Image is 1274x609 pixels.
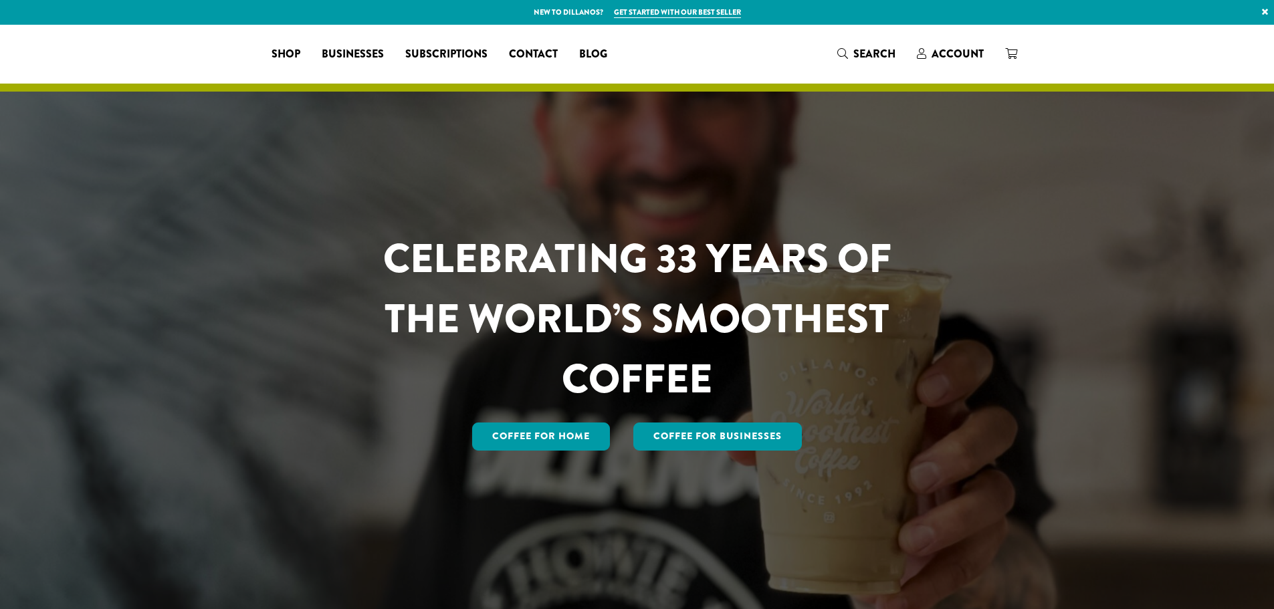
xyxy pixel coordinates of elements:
span: Shop [272,46,300,63]
a: Coffee For Businesses [633,422,802,451]
a: Shop [261,43,311,65]
span: Search [853,46,895,62]
h1: CELEBRATING 33 YEARS OF THE WORLD’S SMOOTHEST COFFEE [344,229,931,409]
span: Contact [509,46,558,63]
span: Subscriptions [405,46,488,63]
a: Search [827,43,906,65]
span: Account [932,46,984,62]
span: Businesses [322,46,384,63]
span: Blog [579,46,607,63]
a: Get started with our best seller [614,7,741,18]
a: Coffee for Home [472,422,610,451]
